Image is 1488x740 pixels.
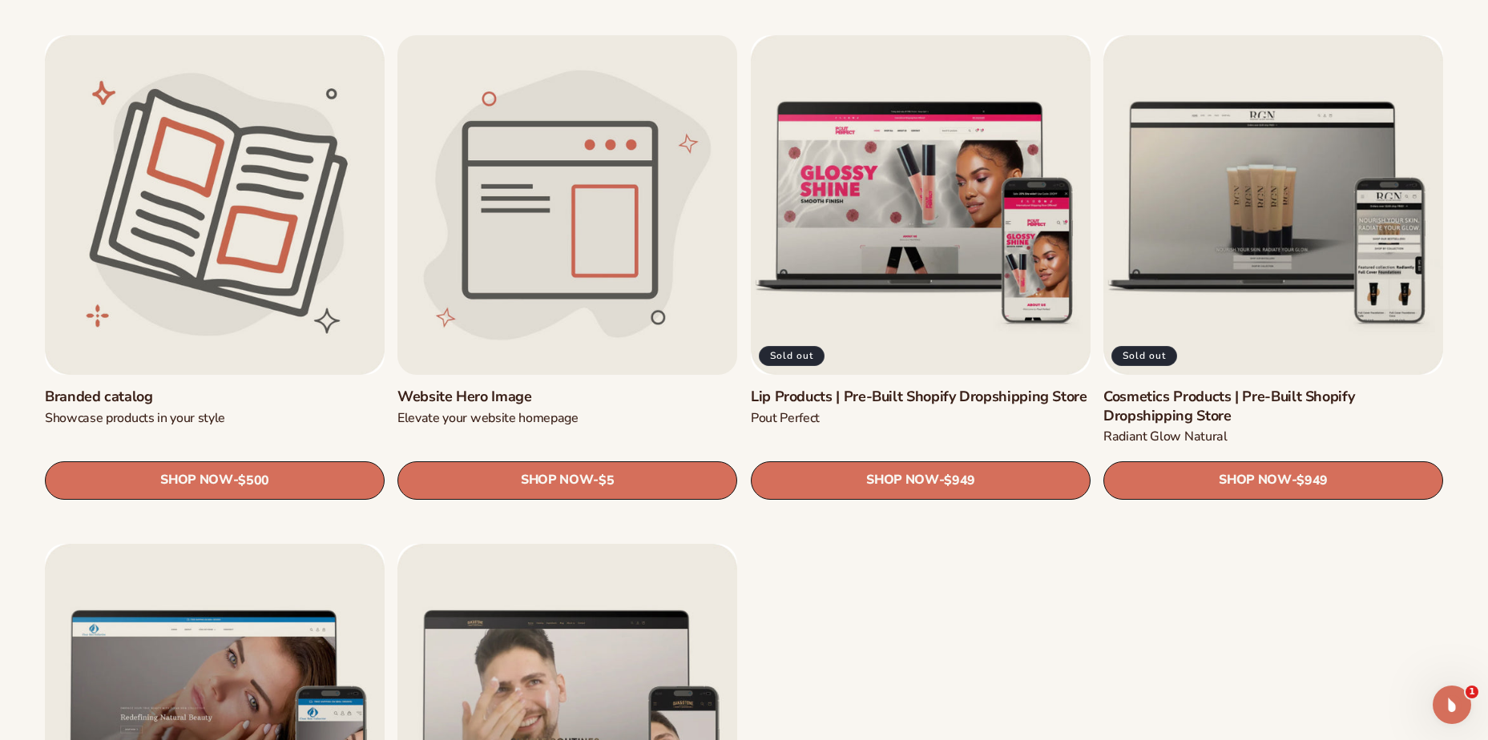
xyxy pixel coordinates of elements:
[1219,473,1291,488] span: SHOP NOW
[45,388,385,406] a: Branded catalog
[238,473,269,488] span: $500
[944,473,975,488] span: $949
[160,473,232,488] span: SHOP NOW
[1103,388,1443,425] a: Cosmetics Products | Pre-Built Shopify Dropshipping Store
[1433,686,1471,724] iframe: Intercom live chat
[521,473,593,488] span: SHOP NOW
[1103,460,1443,499] a: SHOP NOW- $949
[751,388,1091,406] a: Lip Products | Pre-Built Shopify Dropshipping Store
[45,460,385,499] a: SHOP NOW- $500
[1296,473,1328,488] span: $949
[866,473,938,488] span: SHOP NOW
[751,460,1091,499] a: SHOP NOW- $949
[1466,686,1478,698] span: 1
[397,460,737,499] a: SHOP NOW- $5
[397,388,737,406] a: Website Hero Image
[599,473,614,488] span: $5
